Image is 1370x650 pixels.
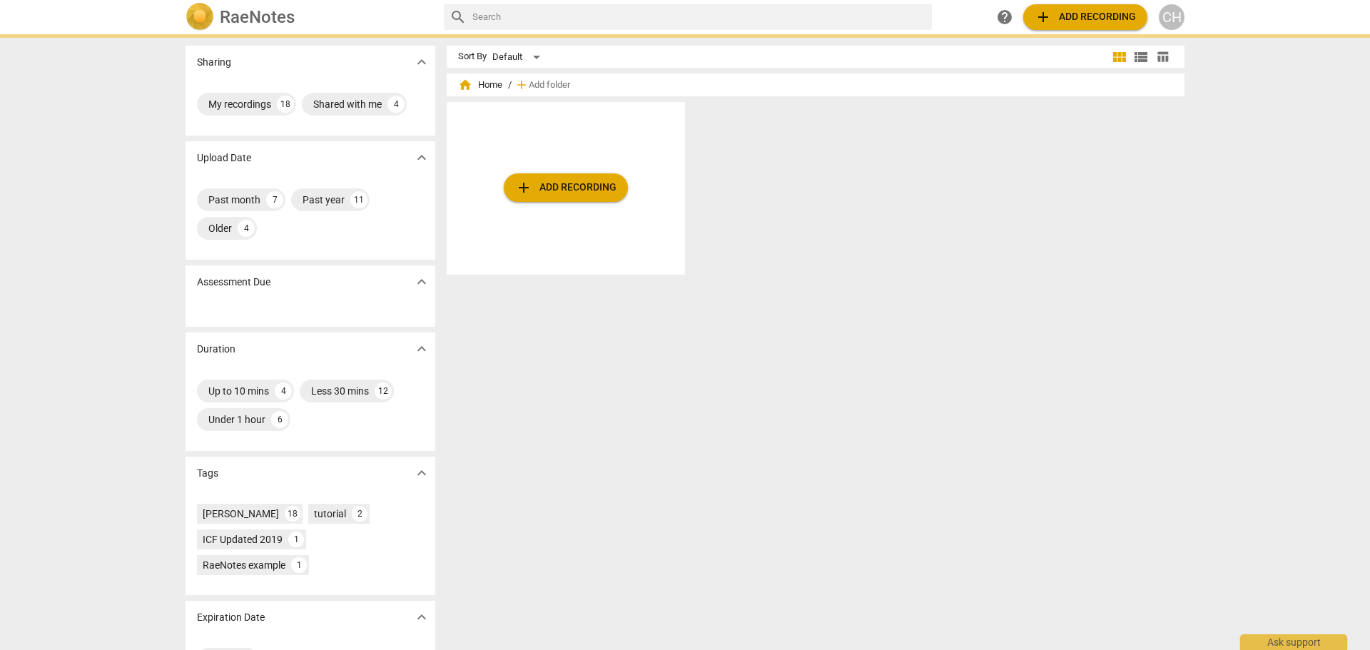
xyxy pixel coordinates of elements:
[413,340,430,357] span: expand_more
[208,221,232,235] div: Older
[413,464,430,482] span: expand_more
[411,271,432,293] button: Show more
[277,96,294,113] div: 18
[288,532,304,547] div: 1
[197,342,235,357] p: Duration
[303,193,345,207] div: Past year
[413,609,430,626] span: expand_more
[203,558,285,572] div: RaeNotes example
[350,191,367,208] div: 11
[285,506,300,522] div: 18
[197,55,231,70] p: Sharing
[411,147,432,168] button: Show more
[352,506,367,522] div: 2
[208,412,265,427] div: Under 1 hour
[313,97,382,111] div: Shared with me
[203,507,279,521] div: [PERSON_NAME]
[411,462,432,484] button: Show more
[186,3,214,31] img: Logo
[514,78,529,92] span: add
[208,193,260,207] div: Past month
[197,275,270,290] p: Assessment Due
[208,384,269,398] div: Up to 10 mins
[413,149,430,166] span: expand_more
[1240,634,1347,650] div: Ask support
[1152,46,1173,68] button: Table view
[458,78,502,92] span: Home
[515,179,616,196] span: Add recording
[492,46,545,68] div: Default
[1023,4,1147,30] button: Upload
[508,80,512,91] span: /
[1111,49,1128,66] span: view_module
[197,151,251,166] p: Upload Date
[266,191,283,208] div: 7
[208,97,271,111] div: My recordings
[1130,46,1152,68] button: List view
[411,606,432,628] button: Show more
[992,4,1018,30] a: Help
[529,80,570,91] span: Add folder
[271,411,288,428] div: 6
[1156,50,1169,64] span: table_chart
[197,466,218,481] p: Tags
[1035,9,1136,26] span: Add recording
[375,382,392,400] div: 12
[450,9,467,26] span: search
[996,9,1013,26] span: help
[413,54,430,71] span: expand_more
[238,220,255,237] div: 4
[411,51,432,73] button: Show more
[1132,49,1150,66] span: view_list
[311,384,369,398] div: Less 30 mins
[411,338,432,360] button: Show more
[275,382,292,400] div: 4
[197,610,265,625] p: Expiration Date
[220,7,295,27] h2: RaeNotes
[314,507,346,521] div: tutorial
[1035,9,1052,26] span: add
[458,51,487,62] div: Sort By
[203,532,283,547] div: ICF Updated 2019
[504,173,628,202] button: Upload
[387,96,405,113] div: 4
[472,6,926,29] input: Search
[1159,4,1184,30] button: CH
[1109,46,1130,68] button: Tile view
[515,179,532,196] span: add
[186,3,432,31] a: LogoRaeNotes
[291,557,307,573] div: 1
[458,78,472,92] span: home
[413,273,430,290] span: expand_more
